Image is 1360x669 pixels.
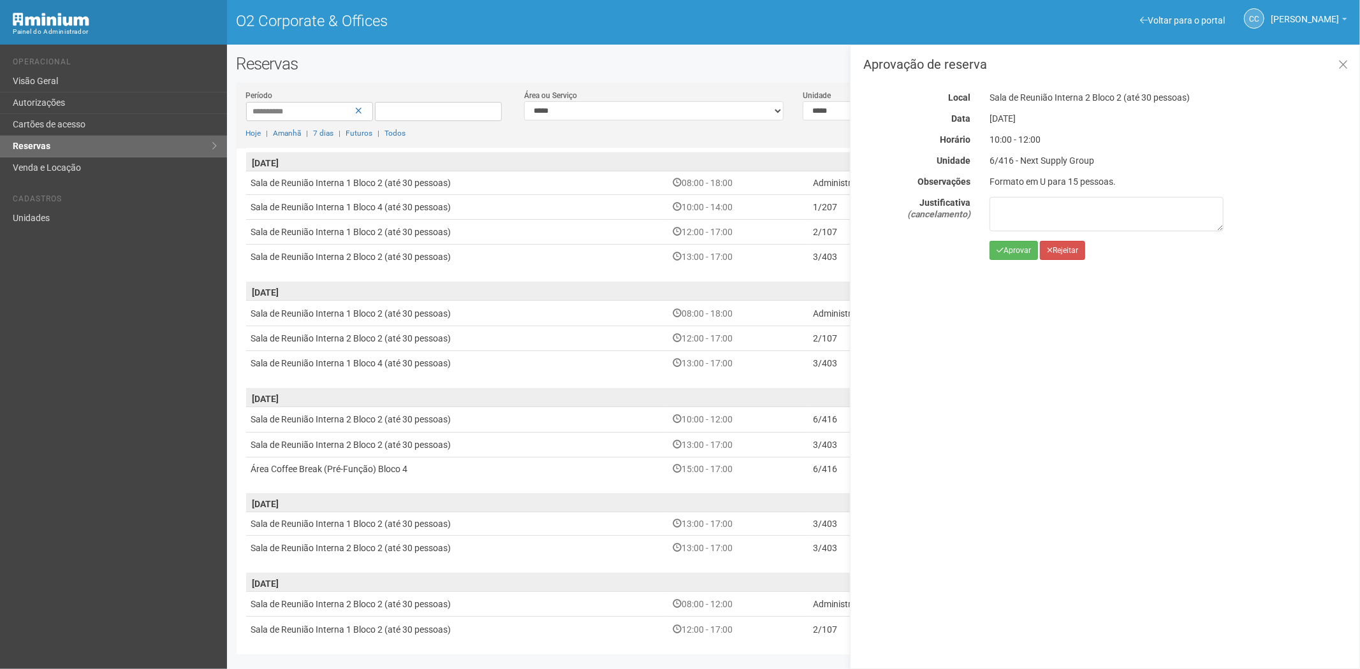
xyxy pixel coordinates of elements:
[808,432,946,457] td: 3/403
[246,592,668,617] td: Sala de Reunião Interna 2 Bloco 2 (até 30 pessoas)
[252,499,279,509] strong: [DATE]
[246,245,668,270] td: Sala de Reunião Interna 2 Bloco 2 (até 30 pessoas)
[808,512,946,535] td: 3/403
[1271,16,1347,26] a: [PERSON_NAME]
[378,129,380,138] span: |
[246,512,668,535] td: Sala de Reunião Interna 1 Bloco 2 (até 30 pessoas)
[808,326,946,350] td: 2/107
[668,245,808,270] td: 13:00 - 17:00
[246,219,668,244] td: Sala de Reunião Interna 1 Bloco 2 (até 30 pessoas)
[1271,2,1339,24] span: Camila Catarina Lima
[1244,8,1264,29] a: CC
[307,129,309,138] span: |
[668,617,808,642] td: 12:00 - 17:00
[990,241,1038,260] button: Aprovar
[246,407,668,432] td: Sala de Reunião Interna 2 Bloco 2 (até 30 pessoas)
[246,535,668,560] td: Sala de Reunião Interna 2 Bloco 2 (até 30 pessoas)
[980,176,1233,187] div: Formato em U para 15 pessoas.
[808,351,946,376] td: 3/403
[668,407,808,432] td: 10:00 - 12:00
[314,129,334,138] a: 7 dias
[980,113,1233,124] div: [DATE]
[854,113,980,124] strong: Data
[246,457,668,480] td: Área Coffee Break (Pré-Função) Bloco 4
[246,194,668,219] td: Sala de Reunião Interna 1 Bloco 4 (até 30 pessoas)
[385,129,406,138] a: Todos
[668,351,808,376] td: 13:00 - 17:00
[246,351,668,376] td: Sala de Reunião Interna 1 Bloco 4 (até 30 pessoas)
[854,92,980,103] strong: Local
[808,457,946,480] td: 6/416
[808,617,946,642] td: 2/107
[524,90,577,101] label: Área ou Serviço
[668,592,808,617] td: 08:00 - 12:00
[668,326,808,350] td: 12:00 - 17:00
[808,407,946,432] td: 6/416
[668,432,808,457] td: 13:00 - 17:00
[808,219,946,244] td: 2/107
[237,13,784,29] h1: O2 Corporate & Offices
[808,535,946,560] td: 3/403
[668,535,808,560] td: 13:00 - 17:00
[668,301,808,326] td: 08:00 - 18:00
[980,92,1233,103] div: Sala de Reunião Interna 2 Bloco 2 (até 30 pessoas)
[252,287,279,298] strong: [DATE]
[854,155,980,166] strong: Unidade
[668,457,808,480] td: 15:00 - 17:00
[13,57,217,71] li: Operacional
[246,129,261,138] a: Hoje
[668,512,808,535] td: 13:00 - 17:00
[854,197,980,220] strong: Justificativa
[854,134,980,145] strong: Horário
[854,176,980,187] strong: Observações
[1140,15,1225,25] a: Voltar para o portal
[252,394,279,404] strong: [DATE]
[13,13,89,26] img: Minium
[246,301,668,326] td: Sala de Reunião Interna 1 Bloco 2 (até 30 pessoas)
[907,209,970,219] em: (cancelamento)
[808,301,946,326] td: Administração
[808,245,946,270] td: 3/403
[980,134,1233,145] div: 10:00 - 12:00
[246,432,668,457] td: Sala de Reunião Interna 2 Bloco 2 (até 30 pessoas)
[13,194,217,208] li: Cadastros
[246,326,668,350] td: Sala de Reunião Interna 2 Bloco 2 (até 30 pessoas)
[668,171,808,194] td: 08:00 - 18:00
[980,155,1233,166] div: 6/416 - Next Supply Group
[13,26,217,38] div: Painel do Administrador
[267,129,268,138] span: |
[668,219,808,244] td: 12:00 - 17:00
[808,171,946,194] td: Administração
[803,90,831,101] label: Unidade
[237,54,784,73] h2: Reservas
[808,592,946,617] td: Administração
[339,129,341,138] span: |
[668,194,808,219] td: 10:00 - 14:00
[252,579,279,589] strong: [DATE]
[246,171,668,194] td: Sala de Reunião Interna 1 Bloco 2 (até 30 pessoas)
[863,58,1350,71] h3: Aprovação de reserva
[274,129,302,138] a: Amanhã
[346,129,373,138] a: Futuros
[1040,241,1085,260] button: Rejeitar
[808,194,946,219] td: 1/207
[252,158,279,168] strong: [DATE]
[246,617,668,642] td: Sala de Reunião Interna 1 Bloco 2 (até 30 pessoas)
[246,90,273,101] label: Período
